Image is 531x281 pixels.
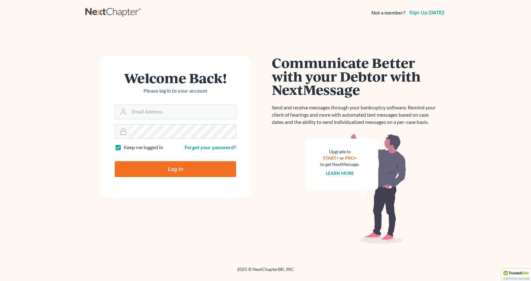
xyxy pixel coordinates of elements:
[345,155,357,161] a: PRO+
[320,161,359,168] div: to get NextMessage.
[408,10,446,15] a: Sign up [DATE]!
[371,9,406,16] strong: Not a member?
[320,149,359,155] div: Upgrade to
[502,269,531,281] div: TrustedSite Certified
[124,144,163,151] label: Keep me logged in
[326,170,354,176] a: Learn more
[323,155,339,161] a: START+
[272,104,439,126] p: Send and receive messages through your bankruptcy software. Remind your client of hearings and mo...
[115,161,236,177] input: Log In
[185,144,236,150] a: Forgot your password?
[129,105,236,119] input: Email Address
[305,133,406,244] img: nextmessage_bg-59042aed3d76b12b5cd301f8e5b87938c9018125f34e5fa2b7a6b67550977c72.svg
[115,87,236,95] p: Please log in to your account
[272,56,439,96] h1: Communicate Better with your Debtor with NextMessage
[340,155,344,161] span: or
[115,71,236,85] h1: Welcome Back!
[85,266,446,278] div: 2025 © NextChapterBK, INC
